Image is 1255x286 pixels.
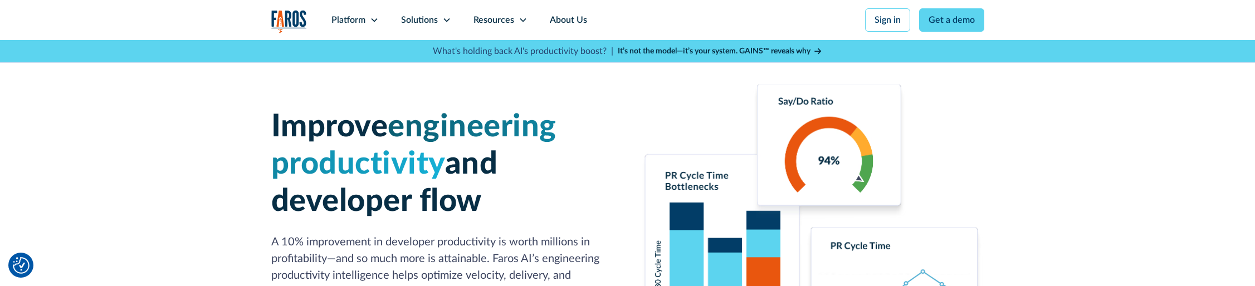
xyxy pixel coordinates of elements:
img: Logo of the analytics and reporting company Faros. [271,10,307,33]
p: What's holding back AI's productivity boost? | [433,45,613,58]
a: Sign in [865,8,910,32]
div: Resources [473,13,514,27]
img: Revisit consent button [13,257,30,274]
h1: Improve and developer flow [271,109,614,221]
a: home [271,10,307,33]
span: engineering productivity [271,111,556,180]
div: Platform [331,13,365,27]
a: Get a demo [919,8,984,32]
button: Cookie Settings [13,257,30,274]
a: It’s not the model—it’s your system. GAINS™ reveals why [618,46,823,57]
div: Solutions [401,13,438,27]
strong: It’s not the model—it’s your system. GAINS™ reveals why [618,47,810,55]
